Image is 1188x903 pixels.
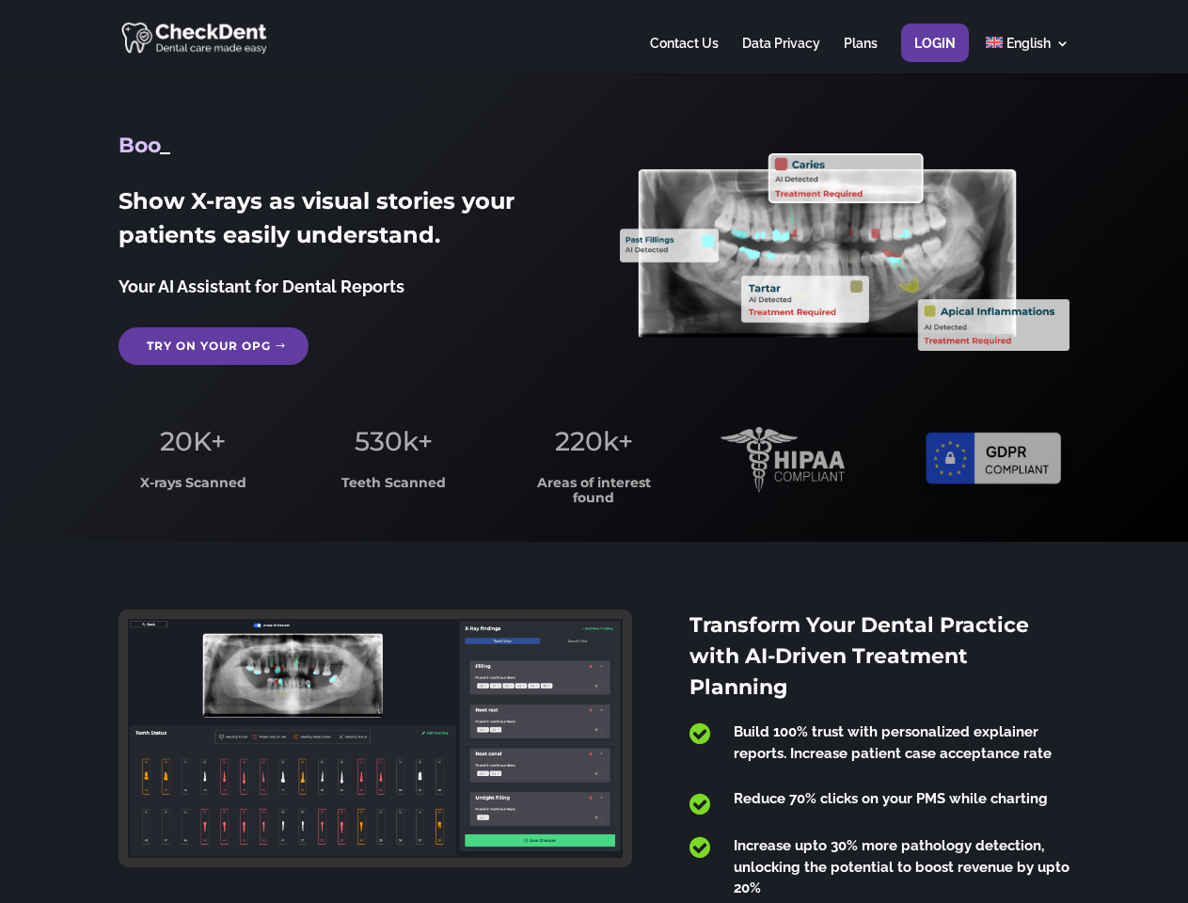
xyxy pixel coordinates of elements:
[119,133,160,158] span: Boo
[689,721,710,746] span: 
[160,425,226,457] span: 20K+
[734,790,1048,807] span: Reduce 70% clicks on your PMS while charting
[620,153,1069,351] img: X_Ray_annotated
[650,37,719,73] a: Contact Us
[1006,36,1051,51] span: English
[355,425,433,457] span: 530k+
[689,612,1029,700] span: Transform Your Dental Practice with AI-Driven Treatment Planning
[119,327,309,365] a: Try on your OPG
[914,37,956,73] a: Login
[119,277,404,296] span: Your AI Assistant for Dental Reports
[121,19,269,55] img: CheckDent AI
[844,37,878,73] a: Plans
[734,837,1069,896] span: Increase upto 30% more pathology detection, unlocking the potential to boost revenue by upto 20%
[119,184,567,261] h2: Show X-rays as visual stories your patients easily understand.
[986,37,1069,73] a: English
[555,425,633,457] span: 220k+
[742,37,820,73] a: Data Privacy
[734,723,1052,762] span: Build 100% trust with personalized explainer reports. Increase patient case acceptance rate
[689,835,710,860] span: 
[160,133,170,158] span: _
[520,476,669,515] h3: Areas of interest found
[689,792,710,816] span: 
